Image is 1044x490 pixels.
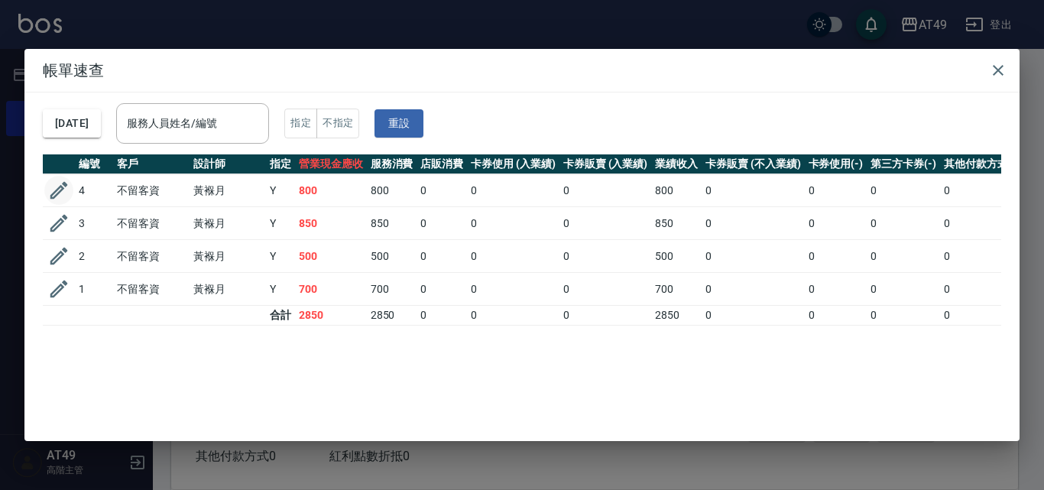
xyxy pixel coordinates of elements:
th: 第三方卡券(-) [867,154,940,174]
td: 0 [467,273,559,306]
td: 500 [651,240,702,273]
td: Y [266,207,295,240]
td: 0 [702,240,804,273]
td: 0 [805,273,867,306]
td: Y [266,174,295,207]
td: 不留客資 [113,273,190,306]
td: 700 [367,273,417,306]
td: 850 [295,207,367,240]
td: 0 [805,207,867,240]
td: 0 [702,306,804,326]
td: 0 [867,273,940,306]
td: 2850 [367,306,417,326]
td: 0 [559,207,652,240]
td: 0 [467,207,559,240]
th: 編號 [75,154,113,174]
td: 0 [559,273,652,306]
td: 4 [75,174,113,207]
td: 0 [467,240,559,273]
td: 0 [702,273,804,306]
td: 黃褓月 [190,273,266,306]
td: 2 [75,240,113,273]
td: 黃褓月 [190,207,266,240]
td: 3 [75,207,113,240]
th: 服務消費 [367,154,417,174]
td: 0 [867,306,940,326]
td: Y [266,240,295,273]
td: 500 [367,240,417,273]
td: 700 [295,273,367,306]
td: 500 [295,240,367,273]
th: 卡券使用(-) [805,154,867,174]
td: 0 [467,174,559,207]
td: 合計 [266,306,295,326]
td: 0 [940,240,1024,273]
td: 0 [940,174,1024,207]
th: 卡券販賣 (入業績) [559,154,652,174]
td: 0 [702,207,804,240]
td: 0 [417,174,467,207]
td: 800 [367,174,417,207]
th: 卡券販賣 (不入業績) [702,154,804,174]
td: 0 [559,240,652,273]
h2: 帳單速查 [24,49,1020,92]
td: 850 [367,207,417,240]
td: 800 [295,174,367,207]
td: 0 [940,207,1024,240]
td: 不留客資 [113,207,190,240]
td: 黃褓月 [190,174,266,207]
td: 黃褓月 [190,240,266,273]
td: 0 [467,306,559,326]
td: 1 [75,273,113,306]
td: 0 [417,273,467,306]
td: 0 [867,207,940,240]
th: 營業現金應收 [295,154,367,174]
button: 指定 [284,109,317,138]
td: 不留客資 [113,174,190,207]
td: 0 [805,306,867,326]
th: 卡券使用 (入業績) [467,154,559,174]
td: 0 [417,207,467,240]
button: 重設 [374,109,423,138]
td: 0 [417,306,467,326]
th: 指定 [266,154,295,174]
td: 0 [867,240,940,273]
button: 不指定 [316,109,359,138]
td: 0 [805,174,867,207]
td: 0 [867,174,940,207]
td: 800 [651,174,702,207]
td: Y [266,273,295,306]
td: 0 [940,273,1024,306]
td: 850 [651,207,702,240]
th: 客戶 [113,154,190,174]
th: 設計師 [190,154,266,174]
button: [DATE] [43,109,101,138]
th: 其他付款方式(-) [940,154,1024,174]
td: 0 [940,306,1024,326]
th: 店販消費 [417,154,467,174]
td: 不留客資 [113,240,190,273]
td: 0 [417,240,467,273]
td: 2850 [651,306,702,326]
td: 0 [559,306,652,326]
td: 2850 [295,306,367,326]
td: 700 [651,273,702,306]
td: 0 [805,240,867,273]
td: 0 [559,174,652,207]
th: 業績收入 [651,154,702,174]
td: 0 [702,174,804,207]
